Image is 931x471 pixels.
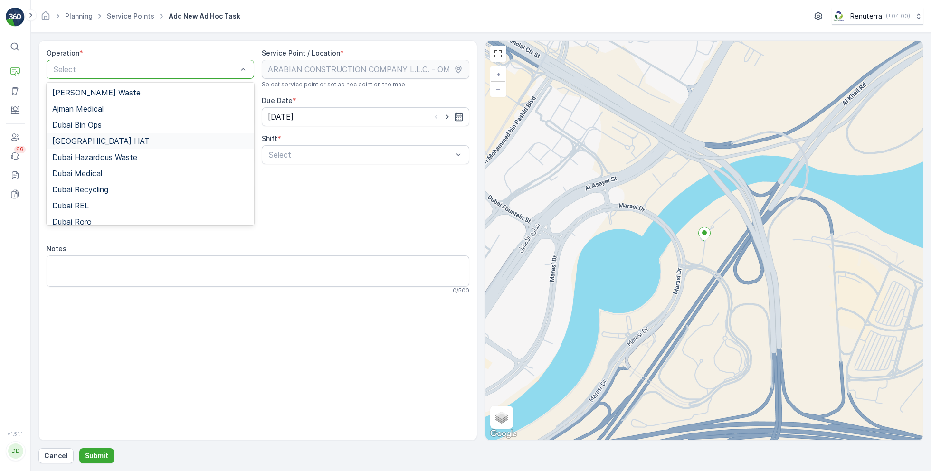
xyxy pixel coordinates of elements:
[38,448,74,463] button: Cancel
[47,49,79,57] label: Operation
[262,107,469,126] input: dd/mm/yyyy
[262,81,407,88] span: Select service point or set ad hoc point on the map.
[52,88,141,97] span: [PERSON_NAME] Waste
[6,431,25,437] span: v 1.51.1
[16,146,24,153] p: 99
[496,70,501,78] span: +
[8,443,23,459] div: DD
[488,428,519,440] img: Google
[167,11,242,21] span: Add New Ad Hoc Task
[491,67,505,82] a: Zoom In
[850,11,882,21] p: Renuterra
[52,121,102,129] span: Dubai Bin Ops
[85,451,108,461] p: Submit
[491,47,505,61] a: View Fullscreen
[52,137,150,145] span: [GEOGRAPHIC_DATA] HAT
[269,149,453,160] p: Select
[453,287,469,294] p: 0 / 500
[52,185,108,194] span: Dubai Recycling
[52,169,102,178] span: Dubai Medical
[107,12,154,20] a: Service Points
[52,153,137,161] span: Dubai Hazardous Waste
[496,85,501,93] span: −
[47,245,66,253] label: Notes
[52,201,89,210] span: Dubai REL
[52,104,104,113] span: Ajman Medical
[886,12,910,20] p: ( +04:00 )
[79,448,114,463] button: Submit
[832,8,923,25] button: Renuterra(+04:00)
[491,407,512,428] a: Layers
[491,82,505,96] a: Zoom Out
[6,439,25,463] button: DD
[832,11,846,21] img: Screenshot_2024-07-26_at_13.33.01.png
[6,147,25,166] a: 99
[262,96,293,104] label: Due Date
[488,428,519,440] a: Open this area in Google Maps (opens a new window)
[44,451,68,461] p: Cancel
[262,134,277,142] label: Shift
[40,14,51,22] a: Homepage
[54,64,237,75] p: Select
[6,8,25,27] img: logo
[262,49,340,57] label: Service Point / Location
[262,60,469,79] input: ARABIAN CONSTRUCTION COMPANY L.L.C. - OMNIYAT | Business Bay
[65,12,93,20] a: Planning
[52,217,92,226] span: Dubai Roro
